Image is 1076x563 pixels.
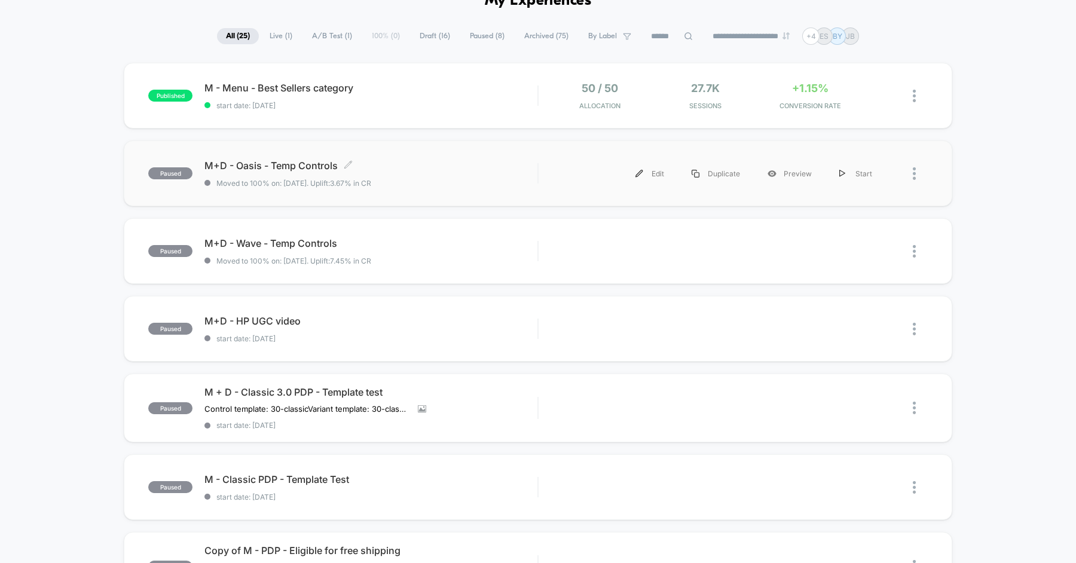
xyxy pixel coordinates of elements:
span: Allocation [579,102,620,110]
span: Control template: 30-classicVariant template: 30-classic-a-b [204,404,409,414]
span: Draft ( 16 ) [411,28,459,44]
span: M + D - Classic 3.0 PDP - Template test [204,386,537,398]
span: M+D - Oasis - Temp Controls [204,160,537,172]
span: Archived ( 75 ) [515,28,577,44]
span: Sessions [656,102,755,110]
div: Preview [754,160,826,187]
span: M+D - HP UGC video [204,315,537,327]
span: All ( 25 ) [217,28,259,44]
img: close [913,481,916,494]
img: close [913,90,916,102]
span: paused [148,481,192,493]
img: menu [635,170,643,178]
img: close [913,323,916,335]
img: end [782,32,790,39]
span: published [148,90,192,102]
img: menu [839,170,845,178]
div: + 4 [802,27,820,45]
img: menu [692,170,699,178]
div: Start [826,160,886,187]
span: paused [148,402,192,414]
span: +1.15% [792,82,829,94]
img: close [913,167,916,180]
span: start date: [DATE] [204,101,537,110]
p: ES [820,32,829,41]
span: paused [148,167,192,179]
img: close [913,245,916,258]
span: CONVERSION RATE [761,102,860,110]
span: start date: [DATE] [204,492,537,501]
span: Moved to 100% on: [DATE] . Uplift: 7.45% in CR [216,256,371,265]
span: Moved to 100% on: [DATE] . Uplift: 3.67% in CR [216,179,371,188]
span: Copy of M - PDP - Eligible for free shipping [204,544,537,556]
span: Live ( 1 ) [261,28,301,44]
img: close [913,402,916,414]
div: Edit [622,160,678,187]
span: Paused ( 8 ) [461,28,513,44]
span: start date: [DATE] [204,421,537,430]
p: BY [833,32,842,41]
span: M - Classic PDP - Template Test [204,473,537,485]
span: 27.7k [691,82,720,94]
span: By Label [588,32,617,41]
span: 50 / 50 [582,82,618,94]
span: paused [148,323,192,335]
span: M+D - Wave - Temp Controls [204,237,537,249]
span: start date: [DATE] [204,334,537,343]
div: Duplicate [678,160,754,187]
span: paused [148,245,192,257]
span: A/B Test ( 1 ) [303,28,361,44]
span: M - Menu - Best Sellers category [204,82,537,94]
p: JB [846,32,855,41]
